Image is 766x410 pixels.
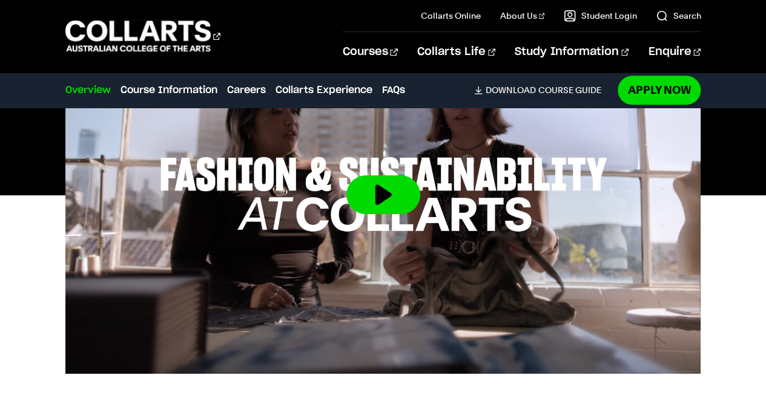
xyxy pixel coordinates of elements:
[343,32,398,72] a: Courses
[382,83,405,97] a: FAQs
[227,83,266,97] a: Careers
[618,76,701,104] a: Apply Now
[564,10,636,22] a: Student Login
[65,16,701,374] img: Video thumbnail
[656,10,701,22] a: Search
[276,83,372,97] a: Collarts Experience
[648,32,701,72] a: Enquire
[515,32,629,72] a: Study Information
[474,85,610,96] a: DownloadCourse Guide
[500,10,545,22] a: About Us
[65,19,220,53] div: Go to homepage
[421,10,481,22] a: Collarts Online
[485,85,535,96] span: Download
[65,83,111,97] a: Overview
[121,83,217,97] a: Course Information
[417,32,495,72] a: Collarts Life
